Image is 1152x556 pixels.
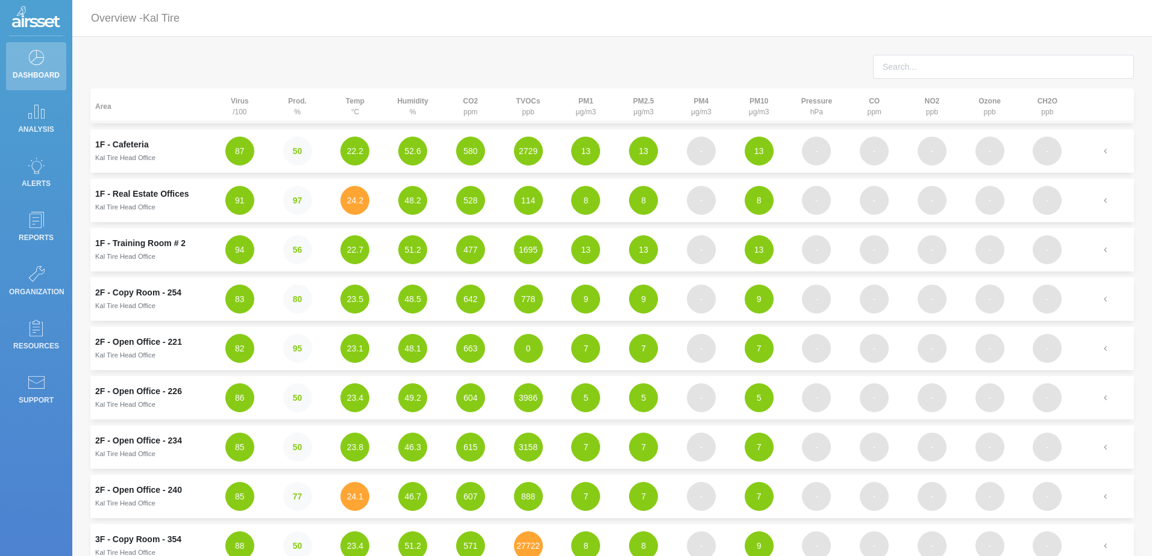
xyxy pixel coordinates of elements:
button: - [802,433,831,462]
button: - [918,285,947,314]
button: - [687,383,716,412]
button: - [860,383,889,412]
button: 46.3 [398,433,427,462]
button: 49.2 [398,383,427,412]
button: - [918,383,947,412]
button: 23.5 [340,285,369,314]
strong: 97 [293,196,302,205]
a: Analysis [6,96,66,144]
button: 8 [629,186,658,215]
button: - [975,433,1004,462]
button: 13 [571,137,600,165]
strong: 50 [293,146,302,156]
td: 1F - Real Estate OfficesKal Tire Head Office [90,179,211,222]
button: 7 [571,433,600,462]
th: hPa [788,88,846,123]
strong: PM2.5 [633,97,654,105]
strong: CH2O [1038,97,1057,105]
button: 5 [629,383,658,412]
th: μg/m3 [615,88,672,123]
th: μg/m3 [672,88,730,123]
td: 1F - Training Room # 2Kal Tire Head Office [90,228,211,271]
button: 24.2 [340,186,369,215]
button: - [802,235,831,264]
button: 77 [283,482,312,511]
th: ppb [1019,88,1077,123]
th: ppb [499,88,557,123]
p: Dashboard [9,66,63,84]
small: Kal Tire Head Office [95,499,155,507]
button: - [918,235,947,264]
button: 604 [456,383,485,412]
button: 85 [225,433,254,462]
strong: PM10 [750,97,768,105]
th: ppm [845,88,903,123]
button: 23.1 [340,334,369,363]
button: - [975,334,1004,363]
button: - [860,235,889,264]
button: - [1033,137,1062,165]
button: 22.7 [340,235,369,264]
a: Organization [6,259,66,307]
button: 2729 [514,137,543,165]
p: Analysis [9,120,63,138]
td: 2F - Copy Room - 254Kal Tire Head Office [90,277,211,321]
p: Organization [9,283,63,301]
strong: Ozone [978,97,1001,105]
button: - [860,433,889,462]
button: 7 [629,334,658,363]
th: μg/m3 [730,88,788,123]
p: Resources [9,337,63,355]
td: 2F - Open Office - 240Kal Tire Head Office [90,475,211,518]
p: Reports [9,229,63,247]
button: 607 [456,482,485,511]
button: - [860,137,889,165]
button: 114 [514,186,543,215]
button: 7 [745,433,774,462]
button: - [918,433,947,462]
button: 580 [456,137,485,165]
button: - [802,334,831,363]
strong: Humidity [397,97,428,105]
button: 94 [225,235,254,264]
button: 13 [745,137,774,165]
strong: 56 [293,245,302,255]
button: 24.1 [340,482,369,511]
button: 7 [629,482,658,511]
button: 52.6 [398,137,427,165]
button: - [1033,186,1062,215]
small: Kal Tire Head Office [95,302,155,309]
button: - [860,482,889,511]
button: 23.4 [340,383,369,412]
strong: Temp [346,97,365,105]
strong: CO [869,97,880,105]
td: 2F - Open Office - 234Kal Tire Head Office [90,425,211,469]
button: - [975,137,1004,165]
small: Kal Tire Head Office [95,549,155,556]
button: - [687,482,716,511]
button: 8 [745,186,774,215]
strong: PM4 [694,97,709,105]
button: 56 [283,235,312,264]
button: - [802,285,831,314]
button: 50 [283,137,312,165]
button: - [975,186,1004,215]
button: 778 [514,285,543,314]
button: - [1033,482,1062,511]
small: Kal Tire Head Office [95,203,155,211]
button: - [975,235,1004,264]
td: 1F - CafeteriaKal Tire Head Office [90,129,211,173]
button: - [1033,334,1062,363]
button: - [975,482,1004,511]
p: Overview - [91,7,180,29]
button: - [1033,383,1062,412]
button: - [687,334,716,363]
button: 51.2 [398,235,427,264]
a: Dashboard [6,42,66,90]
th: % [384,88,442,123]
span: Kal Tire [143,12,180,24]
a: Resources [6,313,66,361]
button: - [975,285,1004,314]
button: 642 [456,285,485,314]
button: 663 [456,334,485,363]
